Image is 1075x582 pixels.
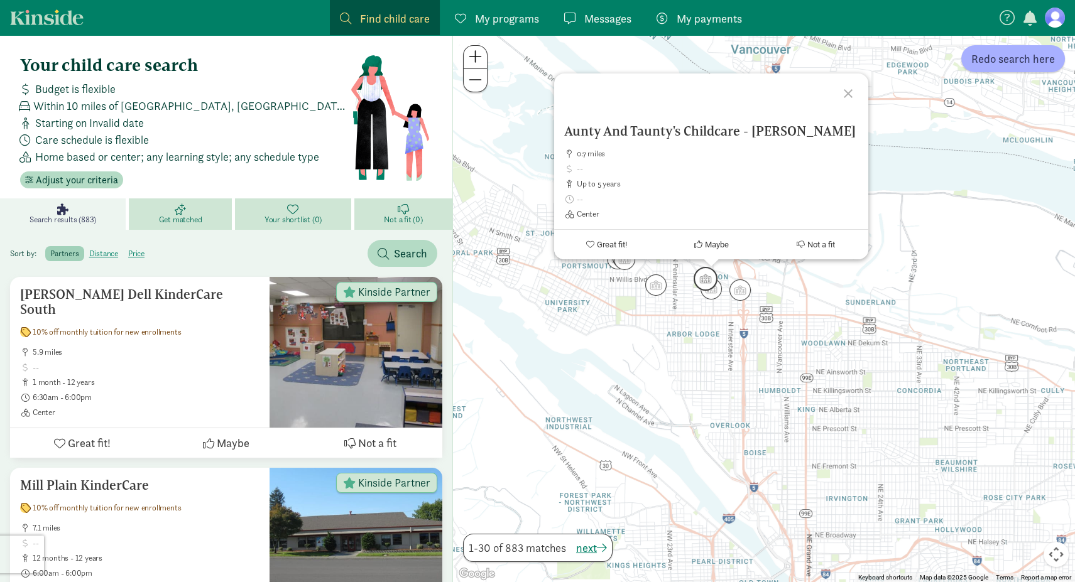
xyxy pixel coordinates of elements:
button: Search [368,240,437,267]
span: Great fit! [597,240,627,249]
span: up to 5 years [577,179,858,189]
button: Great fit! [10,428,154,458]
a: Get matched [129,198,234,230]
h5: Aunty And Taunty's Childcare - [PERSON_NAME] [564,124,858,139]
a: Open this area in Google Maps (opens a new window) [456,566,498,582]
span: 6:00am - 6:00pm [33,568,259,578]
div: Click to see details [729,279,751,301]
span: Your shortlist (0) [265,215,322,225]
span: Get matched [159,215,202,225]
div: Click to see details [607,248,628,269]
span: Maybe [704,240,728,249]
label: distance [84,246,123,261]
div: Click to see details [614,249,635,270]
button: Not a fit [763,230,868,259]
a: Report a map error [1021,574,1071,581]
span: Great fit! [68,434,111,451]
button: Great fit! [554,230,659,259]
span: Maybe [217,434,249,451]
span: Not a fit [358,434,396,451]
span: Care schedule is flexible [35,131,149,148]
span: Center [577,209,858,219]
label: price [123,246,150,261]
span: Search [394,245,427,262]
span: 1 month - 12 years [33,377,259,387]
span: Budget is flexible [35,80,116,97]
span: Not a fit [807,240,835,249]
h4: Your child care search [20,55,350,75]
span: 5.9 miles [33,347,259,357]
h5: [PERSON_NAME] Dell KinderCare South [20,287,259,317]
span: My payments [677,10,742,27]
span: 10% off monthly tuition for new enrollments [33,327,181,337]
a: Kinside [10,9,84,25]
span: Kinside Partner [358,477,430,488]
div: Click to see details [694,267,718,291]
img: Google [456,566,498,582]
div: Click to see details [613,247,634,269]
span: 7.1 miles [33,523,259,533]
button: next [576,539,607,556]
label: partners [45,246,84,261]
a: Your shortlist (0) [235,198,355,230]
span: Home based or center; any learning style; any schedule type [35,148,319,165]
span: 10% off monthly tuition for new enrollments [33,503,181,513]
span: My programs [475,10,539,27]
span: Redo search here [971,50,1055,67]
button: Map camera controls [1044,542,1069,567]
button: Maybe [659,230,764,259]
span: Map data ©2025 Google [920,574,988,581]
button: Keyboard shortcuts [858,573,912,582]
span: Find child care [360,10,430,27]
button: Maybe [154,428,298,458]
a: Not a fit (0) [354,198,452,230]
span: 12 months - 12 years [33,553,259,563]
span: Adjust your criteria [36,173,118,188]
span: Within 10 miles of [GEOGRAPHIC_DATA], [GEOGRAPHIC_DATA] 97217 [33,97,349,114]
button: Not a fit [298,428,442,458]
h5: Mill Plain KinderCare [20,478,259,493]
button: Redo search here [961,45,1065,72]
span: Messages [584,10,631,27]
span: Kinside Partner [358,286,430,298]
span: 6:30am - 6:00pm [33,392,259,402]
div: Click to see details [701,278,722,299]
span: 0.7 miles [577,149,858,159]
div: Click to see details [645,274,667,296]
span: Search results (883) [30,215,96,225]
button: Adjust your criteria [20,171,123,189]
span: Sort by: [10,248,43,259]
span: Not a fit (0) [384,215,422,225]
span: Starting on Invalid date [35,114,144,131]
span: 1-30 of 883 matches [469,539,566,556]
a: Terms (opens in new tab) [996,574,1013,581]
span: Center [33,407,259,418]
